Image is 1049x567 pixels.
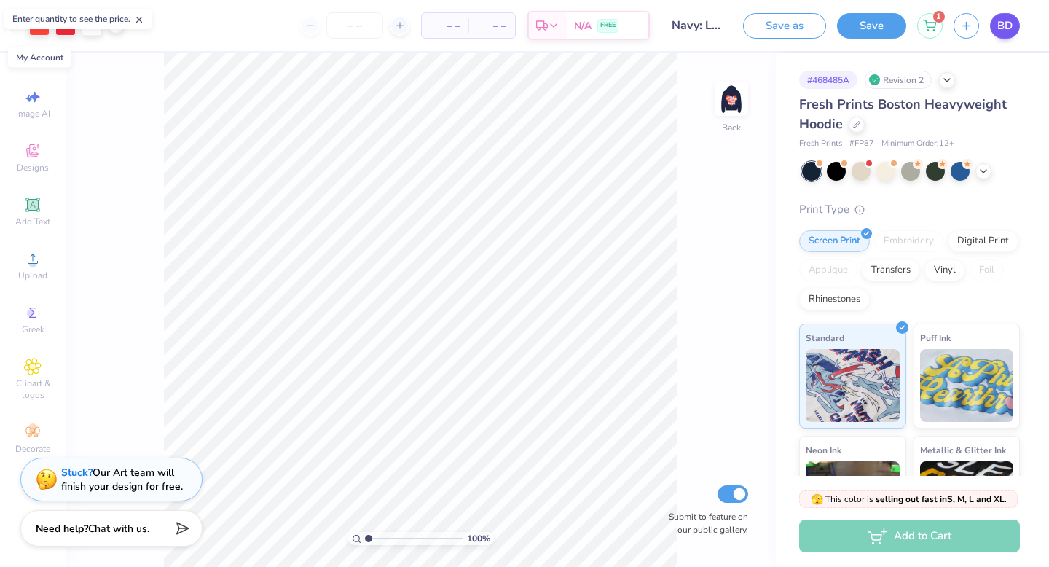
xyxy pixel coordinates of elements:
[806,349,900,422] img: Standard
[849,138,874,150] span: # FP87
[997,17,1013,34] span: BD
[16,108,50,120] span: Image AI
[61,466,183,493] div: Our Art team will finish your design for free.
[15,443,50,455] span: Decorate
[8,47,71,68] div: My Account
[717,85,746,114] img: Back
[920,330,951,345] span: Puff Ink
[811,493,1007,506] span: This color is .
[431,18,460,34] span: – –
[799,230,870,252] div: Screen Print
[948,230,1018,252] div: Digital Print
[806,442,841,458] span: Neon Ink
[862,259,920,281] div: Transfers
[15,216,50,227] span: Add Text
[18,270,47,281] span: Upload
[799,289,870,310] div: Rhinestones
[837,13,906,39] button: Save
[920,442,1006,458] span: Metallic & Glitter Ink
[574,18,592,34] span: N/A
[990,13,1020,39] a: BD
[806,330,844,345] span: Standard
[661,11,732,40] input: Untitled Design
[743,13,826,39] button: Save as
[970,259,1004,281] div: Foil
[811,493,823,507] span: 🫣
[88,522,149,536] span: Chat with us.
[17,162,49,173] span: Designs
[799,259,857,281] div: Applique
[920,461,1014,534] img: Metallic & Glitter Ink
[799,138,842,150] span: Fresh Prints
[806,461,900,534] img: Neon Ink
[467,532,490,545] span: 100 %
[36,522,88,536] strong: Need help?
[799,71,857,89] div: # 468485A
[920,349,1014,422] img: Puff Ink
[7,378,58,401] span: Clipart & logos
[61,466,93,480] strong: Stuck?
[477,18,506,34] span: – –
[799,201,1020,218] div: Print Type
[326,12,383,39] input: – –
[661,510,748,536] label: Submit to feature on our public gallery.
[22,324,44,335] span: Greek
[865,71,932,89] div: Revision 2
[874,230,943,252] div: Embroidery
[933,11,945,23] span: 1
[600,20,616,31] span: FREE
[722,121,741,134] div: Back
[799,95,1007,133] span: Fresh Prints Boston Heavyweight Hoodie
[876,493,1005,505] strong: selling out fast in S, M, L and XL
[924,259,965,281] div: Vinyl
[881,138,954,150] span: Minimum Order: 12 +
